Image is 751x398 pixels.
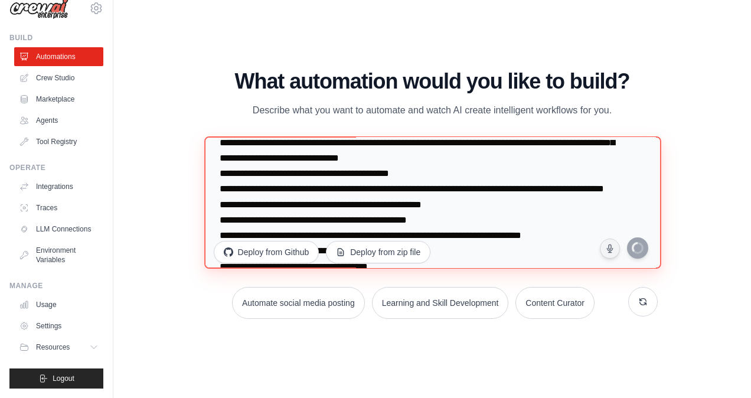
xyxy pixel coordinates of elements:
[14,132,103,151] a: Tool Registry
[14,177,103,196] a: Integrations
[14,338,103,357] button: Resources
[53,374,74,383] span: Logout
[14,220,103,239] a: LLM Connections
[14,317,103,335] a: Settings
[14,111,103,130] a: Agents
[36,342,70,352] span: Resources
[9,281,103,291] div: Manage
[14,198,103,217] a: Traces
[14,90,103,109] a: Marketplace
[515,287,595,319] button: Content Curator
[9,368,103,389] button: Logout
[14,295,103,314] a: Usage
[9,163,103,172] div: Operate
[9,33,103,43] div: Build
[207,70,658,93] h1: What automation would you like to build?
[14,241,103,269] a: Environment Variables
[692,341,751,398] iframe: Chat Widget
[326,241,430,263] button: Deploy from zip file
[214,241,319,263] button: Deploy from Github
[234,103,631,118] p: Describe what you want to automate and watch AI create intelligent workflows for you.
[372,287,509,319] button: Learning and Skill Development
[14,68,103,87] a: Crew Studio
[14,47,103,66] a: Automations
[232,287,365,319] button: Automate social media posting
